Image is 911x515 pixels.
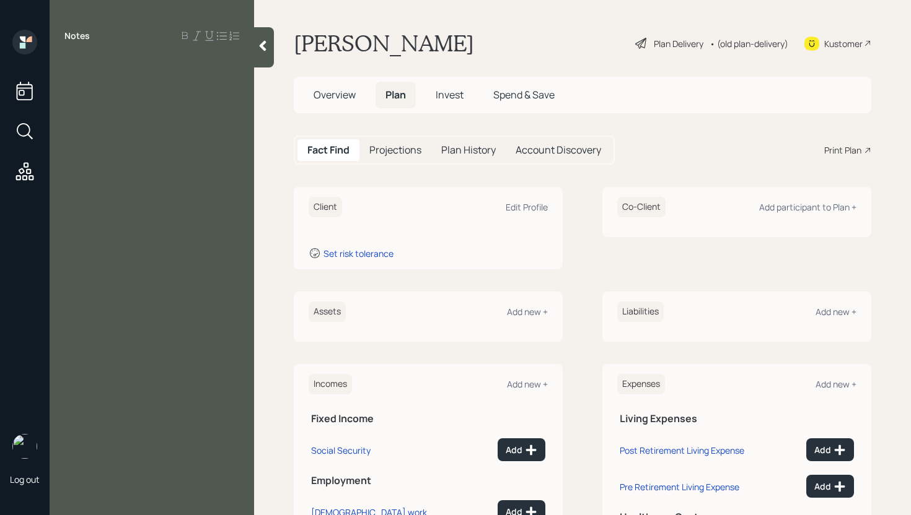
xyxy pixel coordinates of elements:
[617,374,665,394] h6: Expenses
[710,37,788,50] div: • (old plan-delivery)
[498,438,545,461] button: Add
[311,475,545,487] h5: Employment
[294,30,474,57] h1: [PERSON_NAME]
[311,413,545,425] h5: Fixed Income
[620,413,854,425] h5: Living Expenses
[507,306,548,318] div: Add new +
[12,434,37,459] img: james-distasi-headshot.png
[759,201,856,213] div: Add participant to Plan +
[516,144,601,156] h5: Account Discovery
[816,306,856,318] div: Add new +
[806,438,854,461] button: Add
[369,144,421,156] h5: Projections
[506,201,548,213] div: Edit Profile
[620,444,744,456] div: Post Retirement Living Expense
[441,144,496,156] h5: Plan History
[617,197,666,217] h6: Co-Client
[814,444,846,456] div: Add
[10,474,40,485] div: Log out
[824,144,861,157] div: Print Plan
[314,88,356,102] span: Overview
[309,374,352,394] h6: Incomes
[309,197,342,217] h6: Client
[617,301,664,322] h6: Liabilities
[64,30,90,42] label: Notes
[309,301,346,322] h6: Assets
[493,88,555,102] span: Spend & Save
[824,37,863,50] div: Kustomer
[816,378,856,390] div: Add new +
[436,88,464,102] span: Invest
[814,480,846,493] div: Add
[806,475,854,498] button: Add
[307,144,350,156] h5: Fact Find
[654,37,703,50] div: Plan Delivery
[506,444,537,456] div: Add
[620,481,739,493] div: Pre Retirement Living Expense
[385,88,406,102] span: Plan
[323,248,394,259] div: Set risk tolerance
[507,378,548,390] div: Add new +
[311,444,371,456] div: Social Security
